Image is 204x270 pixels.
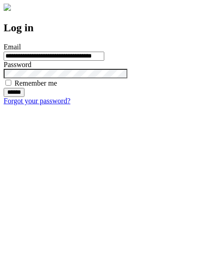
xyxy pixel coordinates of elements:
[15,79,57,87] label: Remember me
[4,22,200,34] h2: Log in
[4,61,31,68] label: Password
[4,97,70,105] a: Forgot your password?
[4,4,11,11] img: logo-4e3dc11c47720685a147b03b5a06dd966a58ff35d612b21f08c02c0306f2b779.png
[4,43,21,51] label: Email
